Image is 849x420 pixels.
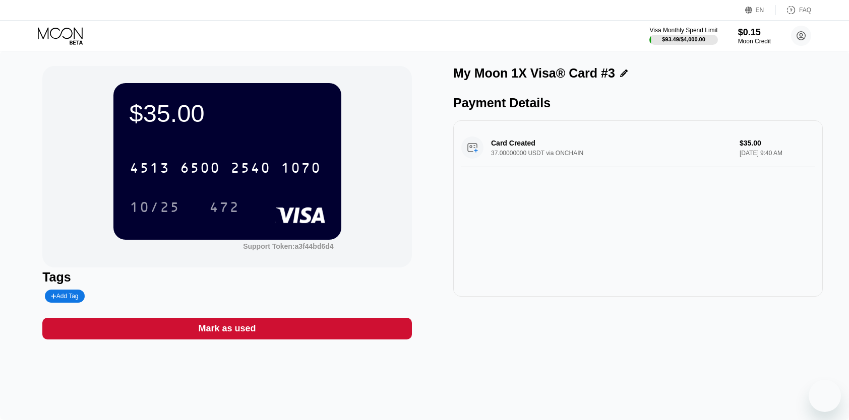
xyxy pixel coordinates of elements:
div: FAQ [776,5,811,15]
iframe: Button to launch messaging window [809,380,841,412]
div: Payment Details [453,96,823,110]
div: 4513650025401070 [124,155,327,180]
div: FAQ [799,7,811,14]
div: Mark as used [199,323,256,334]
div: Tags [42,270,412,285]
div: Mark as used [42,318,412,339]
div: 2540 [230,161,271,177]
div: Moon Credit [738,38,771,45]
div: 6500 [180,161,220,177]
div: EN [756,7,764,14]
div: $0.15Moon Credit [738,27,771,45]
div: 1070 [281,161,321,177]
div: Support Token: a3f44bd6d4 [243,242,333,250]
div: Add Tag [51,293,78,300]
div: Visa Monthly Spend Limit$93.49/$4,000.00 [649,27,717,45]
div: 10/25 [122,194,188,220]
div: 10/25 [130,200,180,217]
div: $93.49 / $4,000.00 [662,36,705,42]
div: EN [745,5,776,15]
div: Add Tag [45,290,84,303]
div: 4513 [130,161,170,177]
div: My Moon 1X Visa® Card #3 [453,66,615,81]
div: Support Token:a3f44bd6d4 [243,242,333,250]
div: Visa Monthly Spend Limit [649,27,717,34]
div: 472 [202,194,247,220]
div: $0.15 [738,27,771,38]
div: $35.00 [130,99,325,127]
div: 472 [209,200,239,217]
